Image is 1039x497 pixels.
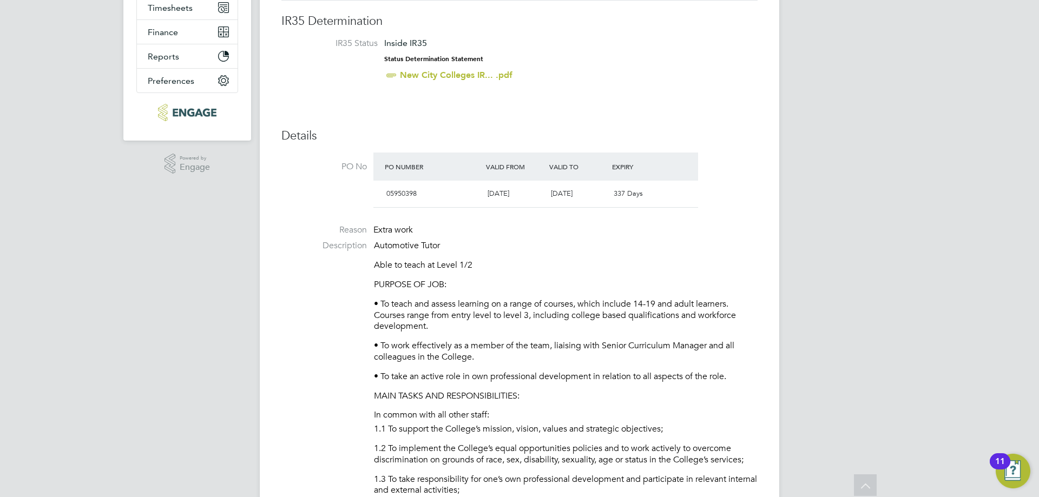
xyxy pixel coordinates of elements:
[374,260,758,271] p: Able to teach at Level 1/2
[374,299,758,332] p: • To teach and assess learning on a range of courses, which include 14-19 and adult learners. Cou...
[374,423,758,435] p: 1.1 To support the College’s mission, vision, values and strategic objectives;
[551,189,573,198] span: [DATE]
[374,443,758,466] p: 1.2 To implement the College’s equal opportunities policies and to work actively to overcome disc...
[483,157,547,176] div: Valid From
[374,474,758,496] p: 1.3 To take responsibility for one’s own professional development and participate in relevant int...
[547,157,610,176] div: Valid To
[137,44,238,68] button: Reports
[374,340,758,363] p: • To work effectively as a member of the team, liaising with Senior Curriculum Manager and all co...
[281,128,758,144] h3: Details
[158,104,216,121] img: xede-logo-retina.png
[148,76,194,86] span: Preferences
[374,279,758,290] p: PURPOSE OF JOB:
[374,390,758,402] p: MAIN TASKS AND RESPONSIBILITIES:
[996,454,1030,488] button: Open Resource Center, 11 new notifications
[384,55,483,63] strong: Status Determination Statement
[180,154,210,163] span: Powered by
[995,461,1005,475] div: 11
[374,371,758,382] p: • To take an active role in own professional development in relation to all aspects of the role.
[281,224,367,236] label: Reason
[148,51,179,62] span: Reports
[281,161,367,173] label: PO No
[374,409,758,423] li: In common with all other staff:
[374,240,758,251] p: Automotive Tutor
[609,157,673,176] div: Expiry
[148,3,193,13] span: Timesheets
[488,189,509,198] span: [DATE]
[400,70,512,80] a: New City Colleges IR... .pdf
[292,38,378,49] label: IR35 Status
[382,157,483,176] div: PO Number
[384,38,427,48] span: Inside IR35
[180,163,210,172] span: Engage
[281,14,758,29] h3: IR35 Determination
[148,27,178,37] span: Finance
[137,20,238,44] button: Finance
[281,240,367,251] label: Description
[386,189,417,198] span: 05950398
[165,154,211,174] a: Powered byEngage
[136,104,238,121] a: Go to home page
[137,69,238,92] button: Preferences
[373,224,413,235] span: Extra work
[614,189,643,198] span: 337 Days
